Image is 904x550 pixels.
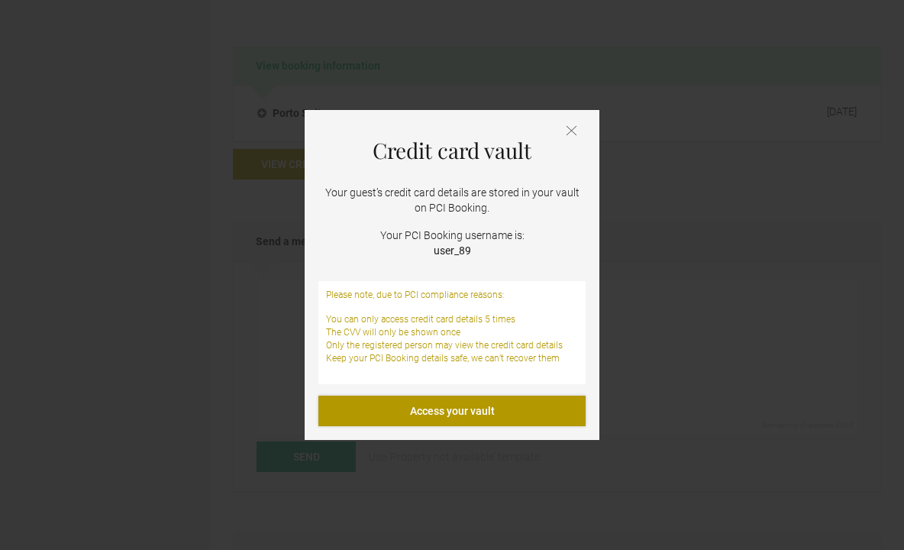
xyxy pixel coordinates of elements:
button: Close [567,125,576,138]
p: You can only access credit card details 5 times The CVV will only be shown once Only the register... [326,313,578,364]
h4: Credit card vault [318,139,586,162]
strong: user_89 [434,244,471,257]
a: Access your vault [318,396,586,426]
p: Your PCI Booking username is: [318,228,586,258]
p: Please note, due to PCI compliance reasons: [326,289,578,302]
p: Your guest’s credit card details are stored in your vault on PCI Booking. [318,185,586,215]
